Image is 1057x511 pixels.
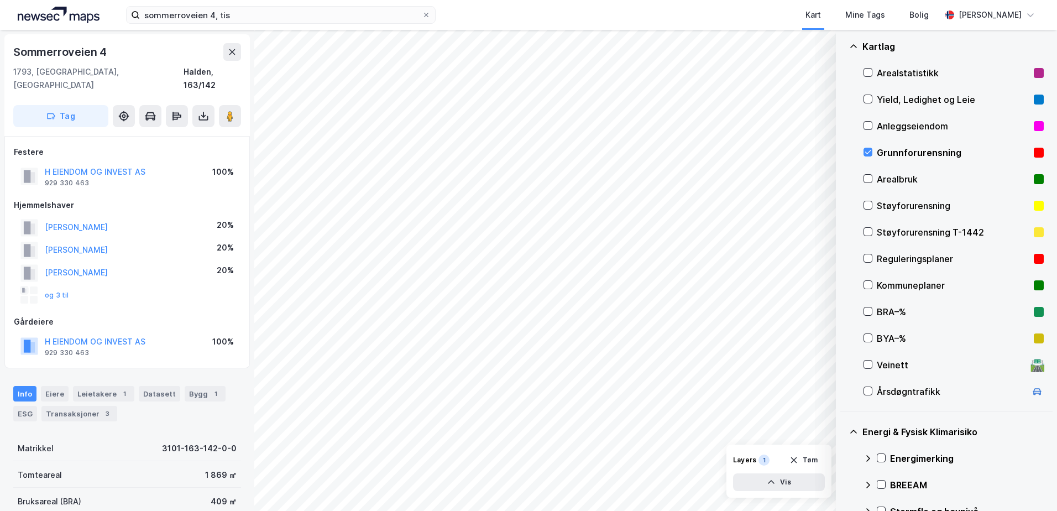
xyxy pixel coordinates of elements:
img: logo.a4113a55bc3d86da70a041830d287a7e.svg [18,7,100,23]
div: Datasett [139,386,180,401]
div: 409 ㎡ [211,495,237,508]
div: 1 [210,388,221,399]
div: Bygg [185,386,226,401]
div: [PERSON_NAME] [959,8,1022,22]
div: 20% [217,264,234,277]
div: 1 [758,455,770,466]
div: Reguleringsplaner [877,252,1029,265]
div: Bolig [909,8,929,22]
div: Halden, 163/142 [184,65,241,92]
div: Støyforurensning [877,199,1029,212]
div: Tomteareal [18,468,62,482]
input: Søk på adresse, matrikkel, gårdeiere, leietakere eller personer [140,7,422,23]
div: BREEAM [890,478,1044,492]
div: 🛣️ [1030,358,1045,372]
div: Kartlag [862,40,1044,53]
div: Kart [805,8,821,22]
div: Årsdøgntrafikk [877,385,1026,398]
div: Energimerking [890,452,1044,465]
div: Energi & Fysisk Klimarisiko [862,425,1044,439]
div: Bruksareal (BRA) [18,495,81,508]
div: Hjemmelshaver [14,199,240,212]
div: Leietakere [73,386,134,401]
div: 3101-163-142-0-0 [162,442,237,455]
div: Info [13,386,36,401]
div: Transaksjoner [41,406,117,421]
div: 3 [102,408,113,419]
div: Arealstatistikk [877,66,1029,80]
div: Yield, Ledighet og Leie [877,93,1029,106]
div: Eiere [41,386,69,401]
button: Tag [13,105,108,127]
div: ESG [13,406,37,421]
div: 1793, [GEOGRAPHIC_DATA], [GEOGRAPHIC_DATA] [13,65,184,92]
div: Grunnforurensning [877,146,1029,159]
div: Sommerroveien 4 [13,43,109,61]
div: Kommuneplaner [877,279,1029,292]
div: Gårdeiere [14,315,240,328]
div: Veinett [877,358,1026,372]
div: Støyforurensning T-1442 [877,226,1029,239]
div: BYA–% [877,332,1029,345]
div: 929 330 463 [45,179,89,187]
iframe: Chat Widget [1002,458,1057,511]
div: 1 869 ㎡ [205,468,237,482]
div: Layers [733,456,756,465]
div: Mine Tags [845,8,885,22]
div: Matrikkel [18,442,54,455]
div: Arealbruk [877,173,1029,186]
div: Anleggseiendom [877,119,1029,133]
div: 20% [217,218,234,232]
div: BRA–% [877,305,1029,319]
div: 20% [217,241,234,254]
div: Festere [14,145,240,159]
button: Tøm [782,451,825,469]
div: 100% [212,335,234,348]
div: 100% [212,165,234,179]
div: 929 330 463 [45,348,89,357]
div: 1 [119,388,130,399]
button: Vis [733,473,825,491]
